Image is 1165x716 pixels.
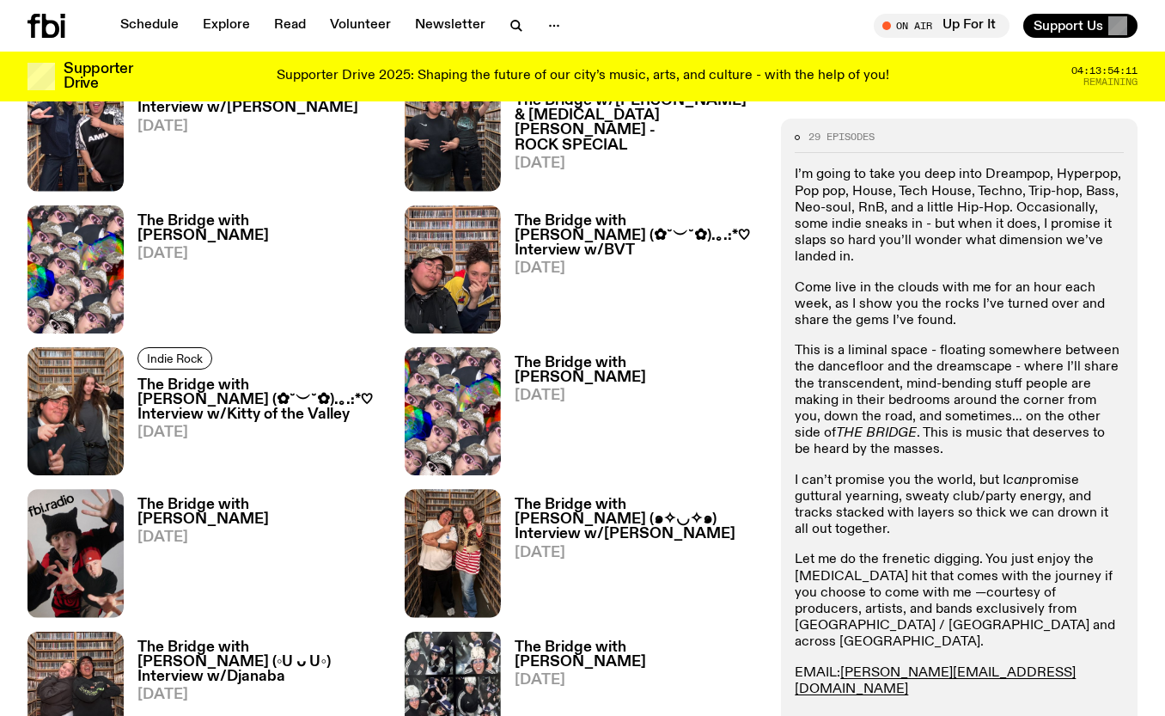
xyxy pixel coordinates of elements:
span: [DATE] [515,156,761,171]
span: Indie Rock [147,352,203,364]
h3: The Bridge with [PERSON_NAME] [137,214,384,243]
a: Schedule [110,14,189,38]
h3: The Bridge with [PERSON_NAME] (๑✧◡✧๑) Interview w/[PERSON_NAME] [515,498,761,542]
h3: The Bridge w/[PERSON_NAME] & [MEDICAL_DATA][PERSON_NAME] - ROCK SPECIAL [515,94,761,152]
h3: The Bridge with [PERSON_NAME] [515,356,761,385]
p: I’m going to take you deep into Dreampop, Hyperpop, Pop pop, House, Tech House, Techno, Trip-hop,... [795,168,1124,266]
a: The Bridge with [PERSON_NAME][DATE] [124,498,384,617]
p: Come live in the clouds with me for an hour each week, as I show you the rocks I’ve turned over a... [795,280,1124,330]
span: [DATE] [515,673,761,688]
h3: Supporter Drive [64,62,132,91]
a: The Bridge w/[PERSON_NAME] & [MEDICAL_DATA][PERSON_NAME] - ROCK SPECIAL[DATE] [501,94,761,191]
a: Newsletter [405,14,496,38]
h3: The Bridge with [PERSON_NAME] (✿˘︶˘✿).｡.:*♡ Interview w/Kitty of the Valley [137,378,384,422]
button: On AirUp For It [874,14,1009,38]
span: Support Us [1034,18,1103,34]
a: The Bridge with [PERSON_NAME] ପ꒰ ˶• ༝ •˶꒱ଓ Interview w/[PERSON_NAME][DATE] [124,71,384,191]
a: [PERSON_NAME][EMAIL_ADDRESS][DOMAIN_NAME] [795,666,1076,696]
span: [DATE] [137,119,384,134]
span: [DATE] [137,247,384,261]
span: Remaining [1083,77,1138,87]
img: Diana and FREDDY [405,489,501,617]
a: Indie Rock [137,347,212,370]
h3: The Bridge with [PERSON_NAME] (✿˘︶˘✿).｡.:*♡ Interview w/BVT [515,214,761,258]
h3: The Bridge with [PERSON_NAME] (◦U ᴗ U◦) Interview w/Djanaba [137,640,384,684]
a: Read [264,14,316,38]
h3: The Bridge with [PERSON_NAME] [515,640,761,670]
a: Volunteer [320,14,401,38]
p: I can’t promise you the world, but I promise guttural yearning, sweaty club/party energy, and tra... [795,473,1124,539]
a: The Bridge with [PERSON_NAME] (✿˘︶˘✿).｡.:*♡ Interview w/Kitty of the Valley[DATE] [124,378,384,475]
p: Let me do the frenetic digging. You just enjoy the [MEDICAL_DATA] hit that comes with the journey... [795,553,1124,652]
a: The Bridge with [PERSON_NAME] (๑✧◡✧๑) Interview w/[PERSON_NAME][DATE] [501,498,761,617]
span: [DATE] [515,389,761,403]
span: 29 episodes [808,132,875,142]
p: Supporter Drive 2025: Shaping the future of our city’s music, arts, and culture - with the help o... [277,69,889,84]
a: The Bridge with [PERSON_NAME] (✿˘︶˘✿).｡.:*♡ Interview w/BVT[DATE] [501,214,761,334]
button: Support Us [1023,14,1138,38]
a: The Bridge with [PERSON_NAME][DATE] [124,214,384,334]
a: Mama de Leche [837,699,936,713]
span: [DATE] [137,530,384,545]
span: [DATE] [137,425,384,440]
span: [DATE] [515,261,761,276]
h3: The Bridge with [PERSON_NAME] [137,498,384,527]
a: The Bridge with [PERSON_NAME][DATE] [501,356,761,475]
span: [DATE] [137,688,384,702]
span: [DATE] [515,546,761,560]
em: THE BRIDGE [836,426,917,440]
span: 04:13:54:11 [1071,66,1138,76]
em: can [1006,474,1029,487]
p: This is a liminal space - floating somewhere between the dancefloor and the dreamscape - where I’... [795,343,1124,458]
a: Explore [192,14,260,38]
